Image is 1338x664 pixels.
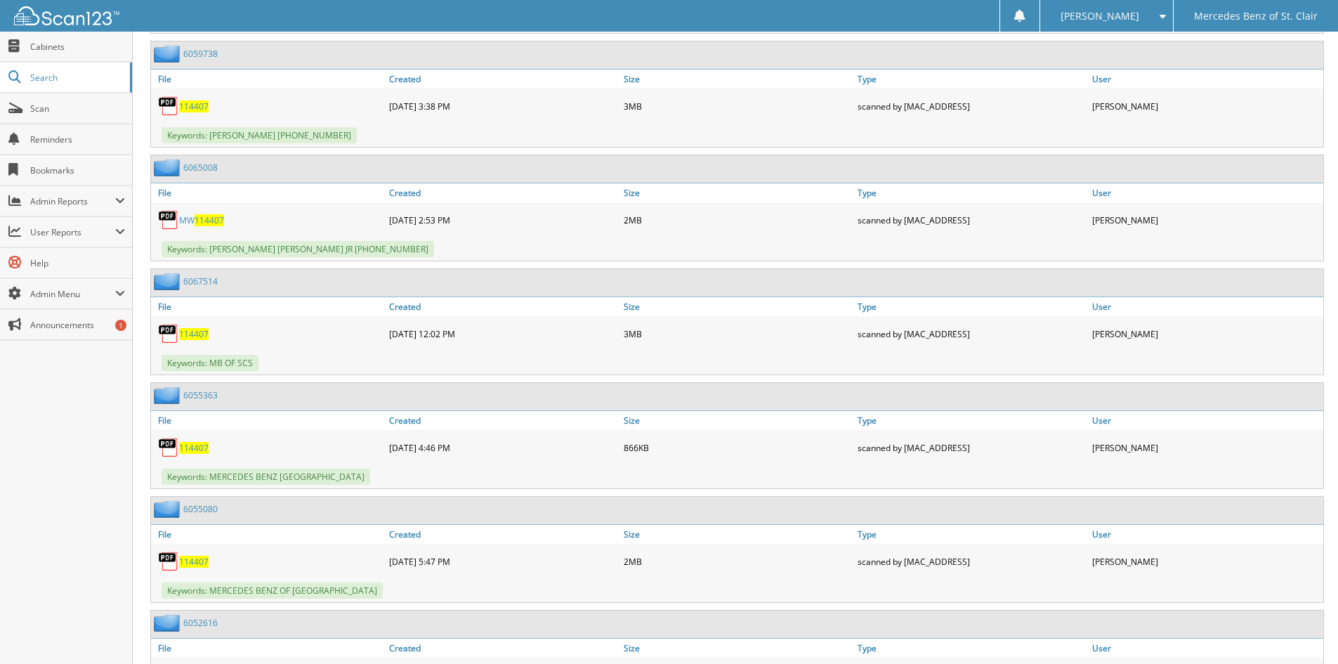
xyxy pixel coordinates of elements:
[854,206,1089,234] div: scanned by [MAC_ADDRESS]
[386,183,620,202] a: Created
[386,547,620,575] div: [DATE] 5:47 PM
[620,639,855,658] a: Size
[386,92,620,120] div: [DATE] 3:38 PM
[1089,206,1323,234] div: [PERSON_NAME]
[154,45,183,63] img: folder2.png
[179,100,209,112] a: 114407
[154,386,183,404] img: folder2.png
[179,328,209,340] a: 114407
[1089,547,1323,575] div: [PERSON_NAME]
[1061,12,1139,20] span: [PERSON_NAME]
[386,297,620,316] a: Created
[620,206,855,234] div: 2MB
[162,582,383,599] span: Keywords: MERCEDES BENZ OF [GEOGRAPHIC_DATA]
[854,411,1089,430] a: Type
[1089,320,1323,348] div: [PERSON_NAME]
[30,103,125,115] span: Scan
[386,320,620,348] div: [DATE] 12:02 PM
[854,320,1089,348] div: scanned by [MAC_ADDRESS]
[14,6,119,25] img: scan123-logo-white.svg
[179,556,209,568] a: 114407
[183,162,218,174] a: 6065008
[30,288,115,300] span: Admin Menu
[115,320,126,331] div: 1
[620,297,855,316] a: Size
[1089,411,1323,430] a: User
[854,639,1089,658] a: Type
[30,195,115,207] span: Admin Reports
[183,617,218,629] a: 6052616
[154,273,183,290] img: folder2.png
[154,500,183,518] img: folder2.png
[195,214,224,226] span: 114407
[162,355,258,371] span: Keywords: MB OF SCS
[386,639,620,658] a: Created
[620,70,855,89] a: Size
[151,525,386,544] a: File
[1089,297,1323,316] a: User
[183,48,218,60] a: 6059738
[30,134,125,145] span: Reminders
[154,159,183,176] img: folder2.png
[158,96,179,117] img: PDF.png
[151,70,386,89] a: File
[151,297,386,316] a: File
[158,323,179,344] img: PDF.png
[1089,183,1323,202] a: User
[620,320,855,348] div: 3MB
[620,547,855,575] div: 2MB
[183,503,218,515] a: 6055080
[151,411,386,430] a: File
[1089,70,1323,89] a: User
[183,389,218,401] a: 6055363
[162,241,434,257] span: Keywords: [PERSON_NAME] [PERSON_NAME] JR [PHONE_NUMBER]
[151,183,386,202] a: File
[30,257,125,269] span: Help
[1089,92,1323,120] div: [PERSON_NAME]
[854,434,1089,462] div: scanned by [MAC_ADDRESS]
[854,70,1089,89] a: Type
[1089,639,1323,658] a: User
[620,183,855,202] a: Size
[854,183,1089,202] a: Type
[158,551,179,572] img: PDF.png
[158,209,179,230] img: PDF.png
[386,411,620,430] a: Created
[30,72,123,84] span: Search
[386,206,620,234] div: [DATE] 2:53 PM
[386,525,620,544] a: Created
[854,547,1089,575] div: scanned by [MAC_ADDRESS]
[162,127,357,143] span: Keywords: [PERSON_NAME] [PHONE_NUMBER]
[620,92,855,120] div: 3MB
[620,525,855,544] a: Size
[1194,12,1318,20] span: Mercedes Benz of St. Clair
[30,41,125,53] span: Cabinets
[854,92,1089,120] div: scanned by [MAC_ADDRESS]
[183,275,218,287] a: 6067514
[179,214,224,226] a: MW114407
[386,434,620,462] div: [DATE] 4:46 PM
[854,297,1089,316] a: Type
[854,525,1089,544] a: Type
[30,319,125,331] span: Announcements
[1089,525,1323,544] a: User
[158,437,179,458] img: PDF.png
[30,226,115,238] span: User Reports
[386,70,620,89] a: Created
[1089,434,1323,462] div: [PERSON_NAME]
[179,442,209,454] a: 114407
[620,411,855,430] a: Size
[151,639,386,658] a: File
[162,469,370,485] span: Keywords: MERCEDES BENZ [GEOGRAPHIC_DATA]
[154,614,183,632] img: folder2.png
[30,164,125,176] span: Bookmarks
[620,434,855,462] div: 866KB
